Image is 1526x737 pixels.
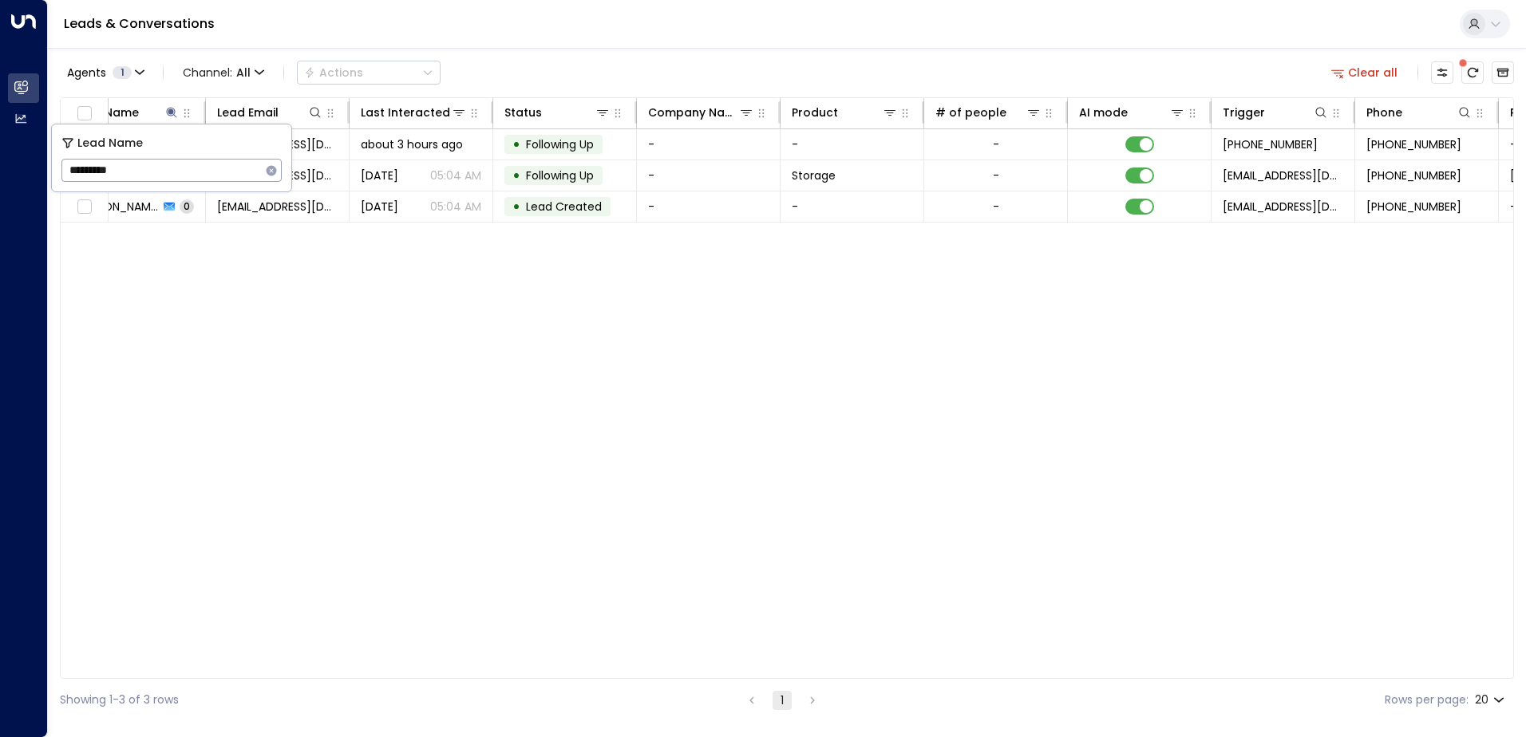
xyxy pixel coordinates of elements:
div: Button group with a nested menu [297,61,441,85]
div: • [512,162,520,189]
div: - [993,167,999,183]
span: 1 [113,66,132,79]
span: Lead Created [526,199,602,215]
span: All [236,66,251,79]
button: Clear all [1325,61,1405,84]
div: Status [504,103,542,122]
button: Channel:All [176,61,271,84]
div: Lead Name [73,103,180,122]
div: # of people [935,103,1042,122]
span: Following Up [526,167,594,183]
div: Trigger [1223,103,1329,122]
div: Status [504,103,611,122]
div: Last Interacted [361,103,450,122]
div: Phone [1366,103,1402,122]
div: Company Name [648,103,738,122]
td: - [781,191,924,222]
span: +447849218254 [1366,199,1461,215]
span: laurens.spethmann@gmail.com [217,199,338,215]
span: Sep 20, 2025 [361,199,398,215]
span: Lead Name [77,134,143,152]
div: 20 [1475,688,1508,711]
div: AI mode [1079,103,1185,122]
div: Company Name [648,103,754,122]
p: 05:04 AM [430,167,481,183]
div: • [512,131,520,158]
td: - [637,191,781,222]
span: +447849218254 [1366,167,1461,183]
button: Customize [1431,61,1453,84]
button: Actions [297,61,441,85]
div: - [993,199,999,215]
div: # of people [935,103,1006,122]
span: +447849218254 [1223,136,1318,152]
td: - [637,160,781,191]
div: Lead Email [217,103,323,122]
div: • [512,193,520,220]
span: Following Up [526,136,594,152]
span: Yesterday [361,167,398,183]
div: Product [792,103,838,122]
div: - [993,136,999,152]
span: There are new threads available. Refresh the grid to view the latest updates. [1461,61,1484,84]
button: Agents1 [60,61,150,84]
span: Toggle select row [74,197,94,217]
div: Trigger [1223,103,1265,122]
span: leads@space-station.co.uk [1223,167,1343,183]
span: Channel: [176,61,271,84]
span: leads@space-station.co.uk [1223,199,1343,215]
span: Agents [67,67,106,78]
button: Archived Leads [1492,61,1514,84]
div: Showing 1-3 of 3 rows [60,692,179,708]
div: Product [792,103,898,122]
div: Last Interacted [361,103,467,122]
span: Storage [792,167,836,183]
div: AI mode [1079,103,1128,122]
div: Lead Email [217,103,279,122]
span: Toggle select all [74,104,94,124]
div: Actions [304,65,363,80]
nav: pagination navigation [741,690,823,710]
a: Leads & Conversations [64,14,215,33]
p: 05:04 AM [430,199,481,215]
div: Phone [1366,103,1473,122]
span: +447849218254 [1366,136,1461,152]
td: - [781,129,924,160]
label: Rows per page: [1385,692,1469,708]
button: page 1 [773,691,792,710]
td: - [637,129,781,160]
span: 0 [180,199,194,213]
span: Laurens Spethmann [73,199,159,215]
span: about 3 hours ago [361,136,463,152]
